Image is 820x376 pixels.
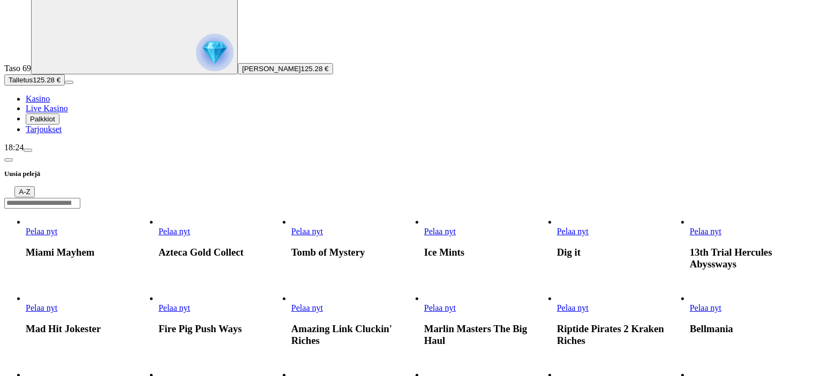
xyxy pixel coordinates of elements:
[291,323,417,347] h3: Amazing Link Cluckin' Riches
[26,94,50,103] a: Kasino
[690,227,721,236] span: Pelaa nyt
[26,294,152,335] article: Mad Hit Jokester
[30,115,55,123] span: Palkkiot
[4,64,31,73] span: Taso 69
[26,323,152,335] h3: Mad Hit Jokester
[557,294,683,347] article: Riptide Pirates 2 Kraken Riches
[424,217,550,258] article: Ice Mints
[557,217,683,258] article: Dig it
[291,303,323,312] a: Amazing Link Cluckin' Riches
[242,65,301,73] span: [PERSON_NAME]
[424,247,550,258] h3: Ice Mints
[424,303,456,312] a: Marlin Masters The Big Haul
[14,186,34,197] button: A-Z
[24,149,32,152] button: menu
[26,227,57,236] a: Miami Mayhem
[690,303,721,312] a: Bellmania
[424,227,456,236] a: Ice Mints
[4,74,65,86] button: Talletusplus icon125.28 €
[424,303,456,312] span: Pelaa nyt
[159,294,284,335] article: Fire Pig Push Ways
[159,227,190,236] span: Pelaa nyt
[26,217,152,258] article: Miami Mayhem
[690,303,721,312] span: Pelaa nyt
[26,303,57,312] a: Mad Hit Jokester
[65,81,73,84] button: menu
[238,63,333,74] button: [PERSON_NAME]125.28 €
[26,247,152,258] h3: Miami Mayhem
[196,34,234,71] img: reward progress
[424,294,550,347] article: Marlin Masters The Big Haul
[291,247,417,258] h3: Tomb of Mystery
[159,303,190,312] span: Pelaa nyt
[26,227,57,236] span: Pelaa nyt
[291,303,323,312] span: Pelaa nyt
[424,323,550,347] h3: Marlin Masters The Big Haul
[690,217,816,270] article: 13th Trial Hercules Abyssways
[159,303,190,312] a: Fire Pig Push Ways
[301,65,329,73] span: 125.28 €
[557,303,589,312] a: Riptide Pirates 2 Kraken Riches
[4,143,24,152] span: 18:24
[26,104,68,113] a: Live Kasino
[291,227,323,236] a: Tomb of Mystery
[4,94,816,134] nav: Main menu
[557,247,683,258] h3: Dig it
[159,227,190,236] a: Azteca Gold Collect
[690,247,816,270] h3: 13th Trial Hercules Abyssways
[690,323,816,335] h3: Bellmania
[291,294,417,347] article: Amazing Link Cluckin' Riches
[159,217,284,258] article: Azteca Gold Collect
[690,227,721,236] a: 13th Trial Hercules Abyssways
[26,303,57,312] span: Pelaa nyt
[159,323,284,335] h3: Fire Pig Push Ways
[690,294,816,335] article: Bellmania
[4,158,13,162] button: chevron-left icon
[291,217,417,258] article: Tomb of Mystery
[26,125,62,134] a: Tarjoukset
[26,113,59,125] button: Palkkiot
[557,227,589,236] a: Dig it
[33,76,61,84] span: 125.28 €
[4,198,80,209] input: Search
[19,188,30,196] span: A-Z
[291,227,323,236] span: Pelaa nyt
[557,227,589,236] span: Pelaa nyt
[9,76,33,84] span: Talletus
[4,169,816,179] h3: Uusia pelejä
[159,247,284,258] h3: Azteca Gold Collect
[424,227,456,236] span: Pelaa nyt
[557,303,589,312] span: Pelaa nyt
[557,323,683,347] h3: Riptide Pirates 2 Kraken Riches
